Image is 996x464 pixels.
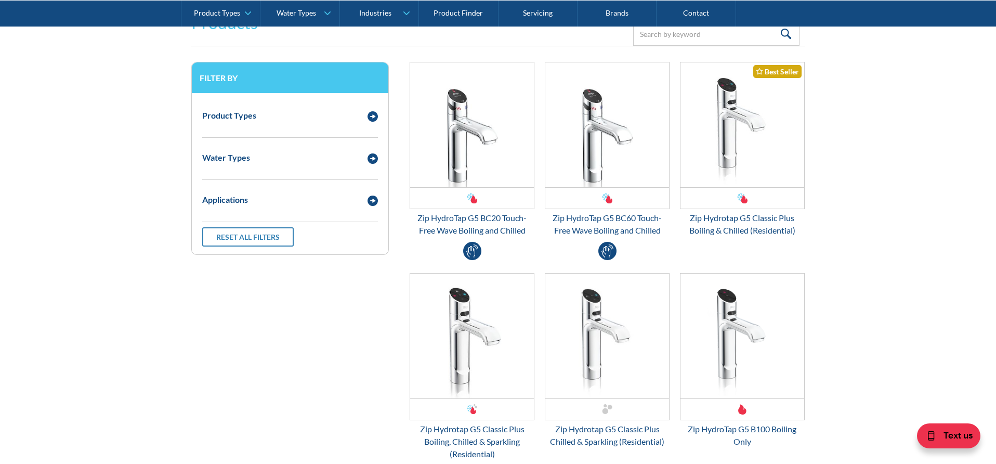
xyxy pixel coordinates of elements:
[410,274,534,398] img: Zip Hydrotap G5 Classic Plus Boiling, Chilled & Sparkling (Residential)
[277,8,316,17] div: Water Types
[410,212,534,237] div: Zip HydroTap G5 BC20 Touch-Free Wave Boiling and Chilled
[545,274,669,398] img: Zip Hydrotap G5 Classic Plus Chilled & Sparkling (Residential)
[892,412,996,464] iframe: podium webchat widget bubble
[410,273,534,460] a: Zip Hydrotap G5 Classic Plus Boiling, Chilled & Sparkling (Residential)Zip Hydrotap G5 Classic Pl...
[410,62,534,237] a: Zip HydroTap G5 BC20 Touch-Free Wave Boiling and ChilledZip HydroTap G5 BC20 Touch-Free Wave Boil...
[545,62,669,187] img: Zip HydroTap G5 BC60 Touch-Free Wave Boiling and Chilled
[410,62,534,187] img: Zip HydroTap G5 BC20 Touch-Free Wave Boiling and Chilled
[545,212,670,237] div: Zip HydroTap G5 BC60 Touch-Free Wave Boiling and Chilled
[753,65,802,78] div: Best Seller
[194,8,240,17] div: Product Types
[359,8,391,17] div: Industries
[680,62,805,237] a: Zip Hydrotap G5 Classic Plus Boiling & Chilled (Residential)Best SellerZip Hydrotap G5 Classic Pl...
[680,273,805,448] a: Zip HydroTap G5 B100 Boiling OnlyZip HydroTap G5 B100 Boiling Only
[202,109,256,122] div: Product Types
[202,151,250,164] div: Water Types
[633,22,800,46] input: Search by keyword
[680,423,805,448] div: Zip HydroTap G5 B100 Boiling Only
[410,423,534,460] div: Zip Hydrotap G5 Classic Plus Boiling, Chilled & Sparkling (Residential)
[545,62,670,237] a: Zip HydroTap G5 BC60 Touch-Free Wave Boiling and ChilledZip HydroTap G5 BC60 Touch-Free Wave Boil...
[545,273,670,448] a: Zip Hydrotap G5 Classic Plus Chilled & Sparkling (Residential)Zip Hydrotap G5 Classic Plus Chille...
[680,62,804,187] img: Zip Hydrotap G5 Classic Plus Boiling & Chilled (Residential)
[680,212,805,237] div: Zip Hydrotap G5 Classic Plus Boiling & Chilled (Residential)
[202,194,248,206] div: Applications
[200,73,381,83] h3: Filter by
[545,423,670,448] div: Zip Hydrotap G5 Classic Plus Chilled & Sparkling (Residential)
[680,274,804,398] img: Zip HydroTap G5 B100 Boiling Only
[202,227,294,247] a: Reset all filters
